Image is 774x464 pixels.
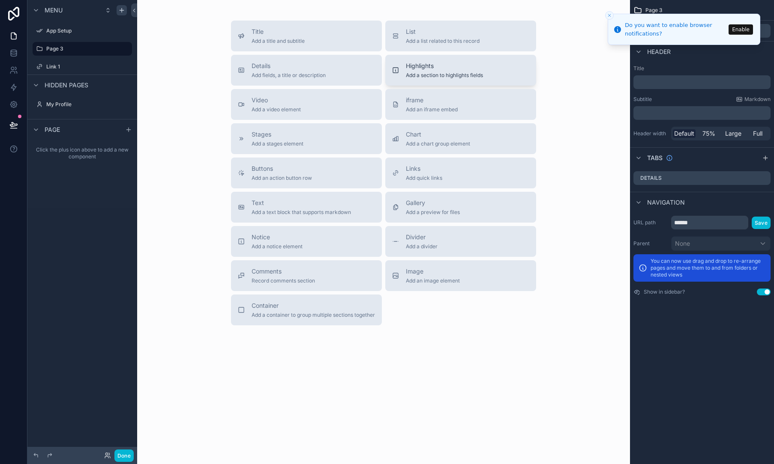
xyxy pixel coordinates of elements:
span: Details [252,62,326,70]
span: Gallery [406,199,460,207]
label: Subtitle [633,96,652,103]
p: You can now use drag and drop to re-arrange pages and move them to and from folders or nested views [651,258,765,278]
label: Details [640,175,662,181]
a: My Profile [33,98,132,111]
span: Container [252,301,375,310]
span: Title [252,27,305,36]
div: scrollable content [27,140,137,167]
span: Add an image element [406,277,460,284]
label: Link 1 [46,63,130,70]
span: Tabs [647,154,663,162]
span: Add a video element [252,106,301,113]
span: Stages [252,130,303,139]
span: 75% [702,129,715,138]
button: ContainerAdd a container to group multiple sections together [231,294,382,325]
button: LinksAdd quick links [385,158,536,188]
label: My Profile [46,101,130,108]
button: ImageAdd an image element [385,260,536,291]
button: Save [752,217,771,229]
span: Navigation [647,198,685,207]
label: Title [633,65,771,72]
button: iframeAdd an iframe embed [385,89,536,120]
button: CommentsRecord comments section [231,260,382,291]
span: Video [252,96,301,104]
button: ChartAdd a chart group element [385,123,536,154]
span: Add a chart group element [406,140,470,147]
span: Add a notice element [252,243,303,250]
span: Add a title and subtitle [252,38,305,45]
span: Markdown [744,96,771,103]
button: TitleAdd a title and subtitle [231,21,382,51]
button: DividerAdd a divider [385,226,536,257]
span: Hidden pages [45,81,88,89]
span: Text [252,199,351,207]
button: NoticeAdd a notice element [231,226,382,257]
span: Add a list related to this record [406,38,480,45]
label: Header width [633,130,668,137]
button: ButtonsAdd an action button row [231,158,382,188]
span: Add a preview for files [406,209,460,216]
span: Links [406,164,442,173]
label: App Setup [46,27,130,34]
span: Add a stages element [252,140,303,147]
span: Full [753,129,762,138]
button: HighlightsAdd a section to highlights fields [385,55,536,86]
span: Header [647,48,671,56]
span: List [406,27,480,36]
label: URL path [633,219,668,226]
a: Page 3 [33,42,132,56]
span: Default [674,129,694,138]
span: Divider [406,233,438,241]
button: None [671,236,771,251]
button: ListAdd a list related to this record [385,21,536,51]
span: Add an iframe embed [406,106,458,113]
span: Add a section to highlights fields [406,72,483,79]
span: Add a divider [406,243,438,250]
button: Done [114,449,134,462]
span: Add quick links [406,175,442,181]
button: DetailsAdd fields, a title or description [231,55,382,86]
label: Parent [633,240,668,247]
span: Page [45,125,60,134]
span: Add a text block that supports markdown [252,209,351,216]
span: Highlights [406,62,483,70]
div: scrollable content [633,75,771,89]
button: Close toast [605,11,614,20]
button: GalleryAdd a preview for files [385,192,536,223]
button: Enable [729,24,753,35]
div: scrollable content [633,106,771,120]
div: Do you want to enable browser notifications? [625,21,726,38]
label: Page 3 [46,45,127,52]
span: Menu [45,6,63,15]
span: Image [406,267,460,276]
span: Add an action button row [252,175,312,181]
button: TextAdd a text block that supports markdown [231,192,382,223]
span: Page 3 [645,7,662,14]
a: App Setup [33,24,132,38]
span: Add fields, a title or description [252,72,326,79]
span: Large [725,129,741,138]
span: Notice [252,233,303,241]
button: StagesAdd a stages element [231,123,382,154]
span: Comments [252,267,315,276]
span: Record comments section [252,277,315,284]
div: Click the plus icon above to add a new component [27,140,137,167]
button: VideoAdd a video element [231,89,382,120]
span: Add a container to group multiple sections together [252,312,375,318]
span: iframe [406,96,458,104]
label: Show in sidebar? [644,289,685,295]
span: None [675,239,690,248]
span: Chart [406,130,470,139]
a: Markdown [736,96,771,103]
span: Buttons [252,164,312,173]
